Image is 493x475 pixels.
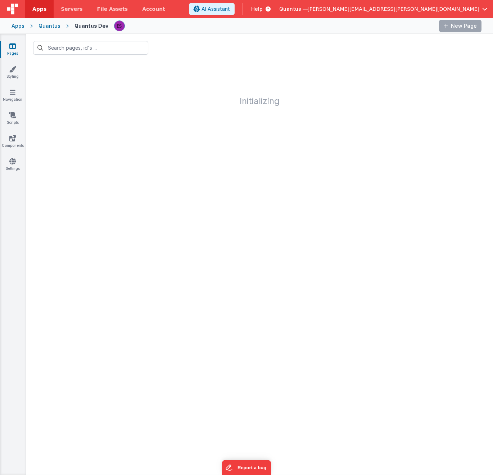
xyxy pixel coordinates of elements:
iframe: Marker.io feedback button [222,460,271,475]
span: Servers [61,5,82,13]
span: Help [251,5,263,13]
div: Quantus [39,22,60,30]
span: File Assets [97,5,128,13]
button: AI Assistant [189,3,235,15]
span: AI Assistant [202,5,230,13]
span: Apps [32,5,46,13]
button: Quantus — [PERSON_NAME][EMAIL_ADDRESS][PERSON_NAME][DOMAIN_NAME] [279,5,487,13]
div: Apps [12,22,24,30]
div: Quantus Dev [74,22,108,30]
span: [PERSON_NAME][EMAIL_ADDRESS][PERSON_NAME][DOMAIN_NAME] [308,5,479,13]
span: Quantus — [279,5,308,13]
h1: Initializing [26,62,493,106]
button: New Page [439,20,481,32]
input: Search pages, id's ... [33,41,148,55]
img: 2445f8d87038429357ee99e9bdfcd63a [114,21,125,31]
